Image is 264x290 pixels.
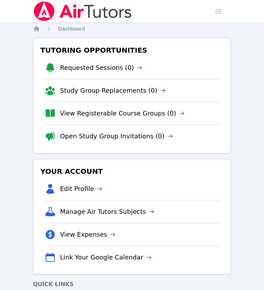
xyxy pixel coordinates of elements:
h4: Quick Links [33,280,231,289]
a: Open Study Group Invitations (0) [60,131,173,141]
h3: Your Account [39,165,225,178]
a: Study Group Replacements (0) [60,86,166,95]
h3: Tutoring Opportunities [39,44,225,57]
a: View Registerable Course Groups (0) [60,108,185,118]
nav: Breadcrumb [33,25,231,32]
span: Dashboard [58,26,85,32]
a: Manage Air Tutors Subjects [60,207,154,217]
a: Edit Profile [60,184,103,194]
a: Link Your Google Calendar [60,252,152,262]
img: Air Tutors [33,1,132,21]
a: Requested Sessions (0) [60,63,143,73]
a: View Expenses [60,230,115,239]
a: Dashboard [58,25,85,32]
